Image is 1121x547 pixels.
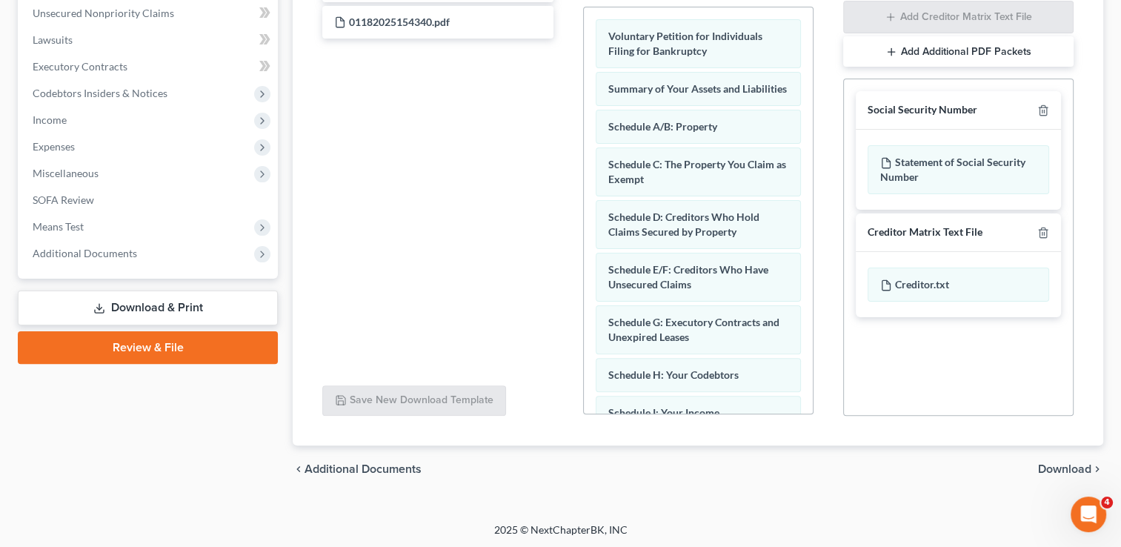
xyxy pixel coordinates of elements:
button: Add Creditor Matrix Text File [843,1,1074,33]
i: chevron_right [1091,463,1103,475]
button: Save New Download Template [322,385,506,417]
span: Unsecured Nonpriority Claims [33,7,174,19]
span: Income [33,113,67,126]
span: Codebtors Insiders & Notices [33,87,167,99]
div: Statement of Social Security Number [868,145,1049,194]
a: Executory Contracts [21,53,278,80]
button: Download chevron_right [1038,463,1103,475]
span: Schedule E/F: Creditors Who Have Unsecured Claims [608,263,768,291]
span: Schedule G: Executory Contracts and Unexpired Leases [608,316,779,343]
i: chevron_left [293,463,305,475]
span: Means Test [33,220,84,233]
span: SOFA Review [33,193,94,206]
span: Schedule H: Your Codebtors [608,368,739,381]
span: Schedule A/B: Property [608,120,717,133]
span: Download [1038,463,1091,475]
span: Schedule I: Your Income [608,406,719,419]
iframe: Intercom live chat [1071,497,1106,532]
a: Lawsuits [21,27,278,53]
span: 01182025154340.pdf [349,16,450,28]
a: SOFA Review [21,187,278,213]
span: Additional Documents [305,463,422,475]
button: Add Additional PDF Packets [843,36,1074,67]
a: chevron_left Additional Documents [293,463,422,475]
span: Expenses [33,140,75,153]
div: Social Security Number [868,103,977,117]
span: Schedule D: Creditors Who Hold Claims Secured by Property [608,210,759,238]
span: Miscellaneous [33,167,99,179]
span: 4 [1101,497,1113,508]
span: Additional Documents [33,247,137,259]
span: Voluntary Petition for Individuals Filing for Bankruptcy [608,30,762,57]
span: Summary of Your Assets and Liabilities [608,82,787,95]
div: Creditor Matrix Text File [868,225,982,239]
a: Review & File [18,331,278,364]
a: Download & Print [18,291,278,325]
span: Schedule C: The Property You Claim as Exempt [608,158,786,185]
span: Executory Contracts [33,60,127,73]
span: Lawsuits [33,33,73,46]
div: Creditor.txt [868,268,1049,302]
